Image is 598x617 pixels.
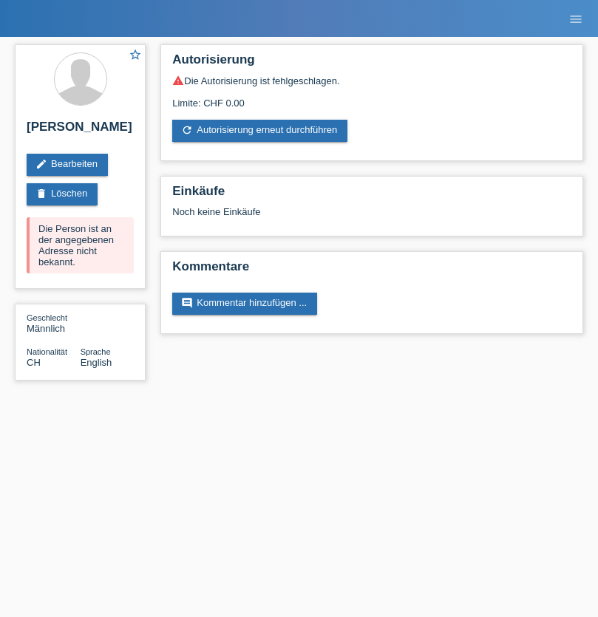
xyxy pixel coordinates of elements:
i: comment [181,297,193,309]
h2: Einkäufe [172,184,571,206]
i: star_border [129,48,142,61]
span: Geschlecht [27,313,67,322]
i: delete [35,188,47,200]
a: editBearbeiten [27,154,108,176]
div: Limite: CHF 0.00 [172,86,571,109]
span: English [81,357,112,368]
a: menu [561,14,591,23]
a: deleteLöschen [27,183,98,205]
i: edit [35,158,47,170]
span: Nationalität [27,347,67,356]
span: Schweiz [27,357,41,368]
div: Die Autorisierung ist fehlgeschlagen. [172,75,571,86]
div: Männlich [27,312,81,334]
i: warning [172,75,184,86]
i: menu [568,12,583,27]
a: star_border [129,48,142,64]
h2: Kommentare [172,259,571,282]
a: refreshAutorisierung erneut durchführen [172,120,347,142]
h2: Autorisierung [172,52,571,75]
div: Die Person ist an der angegebenen Adresse nicht bekannt. [27,217,134,273]
h2: [PERSON_NAME] [27,120,134,142]
div: Noch keine Einkäufe [172,206,571,228]
a: commentKommentar hinzufügen ... [172,293,317,315]
span: Sprache [81,347,111,356]
i: refresh [181,124,193,136]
